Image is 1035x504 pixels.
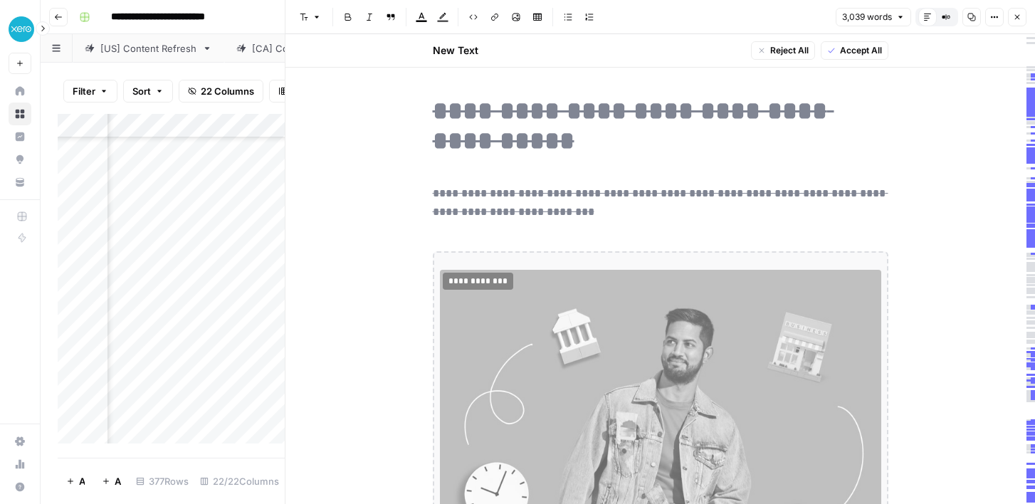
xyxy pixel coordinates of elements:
[9,171,31,194] a: Your Data
[100,41,196,56] div: [US] Content Refresh
[751,41,815,60] button: Reject All
[9,11,31,47] button: Workspace: XeroOps
[840,44,882,57] span: Accept All
[9,103,31,125] a: Browse
[842,11,892,23] span: 3,039 words
[821,41,888,60] button: Accept All
[63,80,117,103] button: Filter
[770,44,809,57] span: Reject All
[836,8,911,26] button: 3,039 words
[130,470,194,493] div: 377 Rows
[9,430,31,453] a: Settings
[58,470,93,493] button: Add Row
[9,453,31,476] a: Usage
[201,84,254,98] span: 22 Columns
[179,80,263,103] button: 22 Columns
[93,470,130,493] button: Add 10 Rows
[224,34,377,63] a: [CA] Content Refresh
[9,125,31,148] a: Insights
[9,16,34,42] img: XeroOps Logo
[252,41,349,56] div: [CA] Content Refresh
[9,80,31,103] a: Home
[73,84,95,98] span: Filter
[79,474,85,488] span: Add Row
[132,84,151,98] span: Sort
[194,470,285,493] div: 22/22 Columns
[433,43,478,58] h2: New Text
[73,34,224,63] a: [US] Content Refresh
[9,476,31,498] button: Help + Support
[9,148,31,171] a: Opportunities
[123,80,173,103] button: Sort
[115,474,122,488] span: Add 10 Rows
